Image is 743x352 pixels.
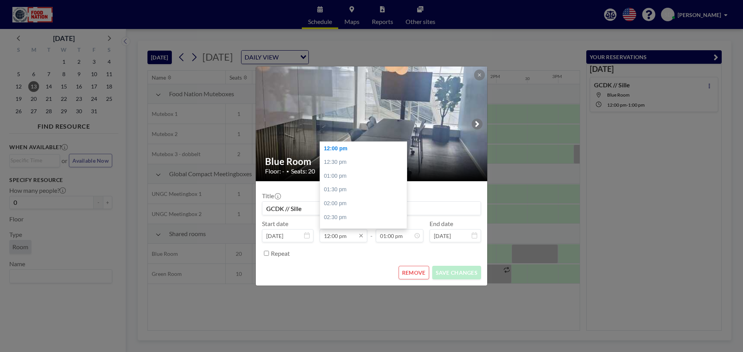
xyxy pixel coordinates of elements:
[320,211,411,224] div: 02:30 pm
[271,250,290,257] label: Repeat
[291,167,315,175] span: Seats: 20
[320,155,411,169] div: 12:30 pm
[370,223,373,240] span: -
[320,183,411,197] div: 01:30 pm
[320,224,411,238] div: 03:00 pm
[262,202,481,215] input: (No title)
[262,192,280,200] label: Title
[399,266,429,279] button: REMOVE
[320,169,411,183] div: 01:00 pm
[265,167,284,175] span: Floor: -
[320,142,411,156] div: 12:00 pm
[432,266,481,279] button: SAVE CHANGES
[262,220,288,228] label: Start date
[430,220,453,228] label: End date
[265,156,479,167] h2: Blue Room
[320,197,411,211] div: 02:00 pm
[286,168,289,174] span: •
